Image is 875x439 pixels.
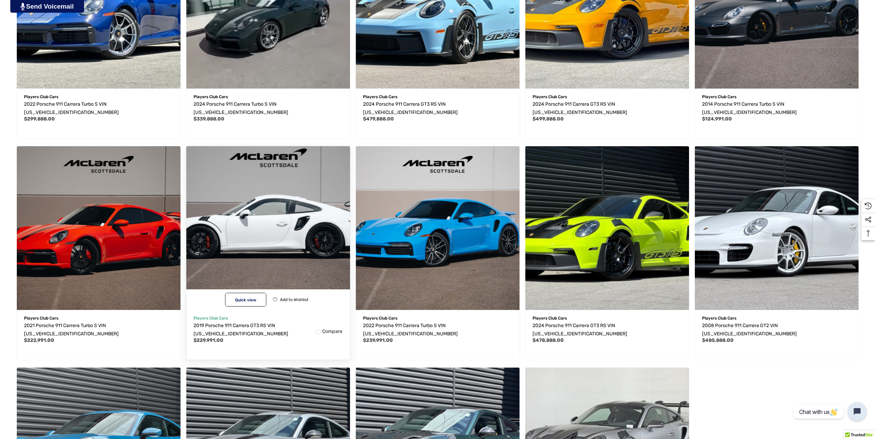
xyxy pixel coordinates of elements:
img: For Sale: 2021 Porsche 911 Carrera Turbo S VIN WP0AD2A95MS257215 [17,146,180,310]
span: $478,888.00 [533,337,564,343]
button: Wishlist [270,293,311,307]
p: Players Club Cars [194,92,343,101]
a: 2021 Porsche 911 Carrera Turbo S VIN WP0AD2A95MS257215,$222,991.00 [17,146,180,310]
p: Players Club Cars [194,314,343,323]
p: Players Club Cars [363,314,512,323]
a: 2014 Porsche 911 Carrera Turbo S VIN WP0AD2A9XES167625,$124,991.00 [702,100,851,117]
span: $479,888.00 [363,116,394,122]
img: PjwhLS0gR2VuZXJhdG9yOiBHcmF2aXQuaW8gLS0+PHN2ZyB4bWxucz0iaHR0cDovL3d3dy53My5vcmcvMjAwMC9zdmciIHhtb... [21,3,25,10]
a: 2019 Porsche 911 Carrera GT3 RS VIN WP0AF2A92KS164899,$229,991.00 [186,146,350,310]
span: $299,888.00 [24,116,55,122]
span: 2022 Porsche 911 Carrera Turbo S VIN [US_VEHICLE_IDENTIFICATION_NUMBER] [363,323,458,337]
p: Players Club Cars [24,314,173,323]
p: Players Club Cars [533,314,682,323]
p: Players Club Cars [533,92,682,101]
p: Players Club Cars [702,314,851,323]
span: 2008 Porsche 911 Carrera GT2 VIN [US_VEHICLE_IDENTIFICATION_NUMBER] [702,323,797,337]
a: 2022 Porsche 911 Carrera Turbo S VIN WP0AD2A99NS254190,$239,991.00 [363,322,512,338]
a: 2024 Porsche 911 Carrera GT3 RS VIN WP0AF2A90RS272464,$499,888.00 [533,100,682,117]
span: 2014 Porsche 911 Carrera Turbo S VIN [US_VEHICLE_IDENTIFICATION_NUMBER] [702,101,797,115]
button: Quick View [225,293,266,307]
span: $339,888.00 [194,116,224,122]
img: 2022 Porsche 911 Carrera Turbo S VIN WP0AD2A99NS254190 [356,146,520,310]
a: 2019 Porsche 911 Carrera GT3 RS VIN WP0AF2A92KS164899,$229,991.00 [194,322,343,338]
span: Quick view [235,298,256,302]
span: $124,991.00 [702,116,732,122]
p: Players Club Cars [24,92,173,101]
a: 2024 Porsche 911 Carrera GT3 RS VIN WP0AF2A94RS273634,$478,888.00 [525,146,689,310]
span: Add to Wishlist [280,297,308,302]
img: For Sale 2008 Porsche 911 Carrera GT2 VIN WP0AD29958S796296 [695,146,859,310]
span: 2024 Porsche 911 Carrera GT3 RS VIN [US_VEHICLE_IDENTIFICATION_NUMBER] [533,101,627,115]
svg: Top [861,230,875,237]
a: 2022 Porsche 911 Carrera Turbo S VIN WP0AD2A94NS255103,$299,888.00 [24,100,173,117]
span: 2024 Porsche 911 Carrera GT3 RS VIN [US_VEHICLE_IDENTIFICATION_NUMBER] [363,101,458,115]
a: 2021 Porsche 911 Carrera Turbo S VIN WP0AD2A95MS257215,$222,991.00 [24,322,173,338]
span: $239,991.00 [363,337,393,343]
svg: Recently Viewed [865,203,872,209]
span: $222,991.00 [24,337,54,343]
span: $229,991.00 [194,337,223,343]
a: 2024 Porsche 911 Carrera GT3 RS VIN WP0AF2A97RS273868,$479,888.00 [363,100,512,117]
a: 2022 Porsche 911 Carrera Turbo S VIN WP0AD2A99NS254190,$239,991.00 [356,146,520,310]
p: Players Club Cars [702,92,851,101]
span: 2021 Porsche 911 Carrera Turbo S VIN [US_VEHICLE_IDENTIFICATION_NUMBER] [24,323,119,337]
p: Players Club Cars [363,92,512,101]
img: For Sale 2024 Porsche 911 Carrera GT3 RS VIN WP0AF2A94RS273634 [525,146,689,310]
span: $499,888.00 [533,116,564,122]
span: 2022 Porsche 911 Carrera Turbo S VIN [US_VEHICLE_IDENTIFICATION_NUMBER] [24,101,119,115]
a: 2024 Porsche 911 Carrera Turbo S VIN WP0AD2A93RS253171,$339,888.00 [194,100,343,117]
span: $485,888.00 [702,337,734,343]
svg: Social Media [865,216,872,223]
span: 2019 Porsche 911 Carrera GT3 RS VIN [US_VEHICLE_IDENTIFICATION_NUMBER] [194,323,288,337]
a: 2008 Porsche 911 Carrera GT2 VIN WP0AD29958S796296,$485,888.00 [702,322,851,338]
span: 2024 Porsche 911 Carrera GT3 RS VIN [US_VEHICLE_IDENTIFICATION_NUMBER] [533,323,627,337]
a: 2008 Porsche 911 Carrera GT2 VIN WP0AD29958S796296,$485,888.00 [695,146,859,310]
img: For Sale: 2019 Porsche 911 Carrera GT3 RS VIN WP0AF2A92KS164899 [178,138,358,318]
a: 2024 Porsche 911 Carrera GT3 RS VIN WP0AF2A94RS273634,$478,888.00 [533,322,682,338]
span: Compare [322,328,343,335]
span: 2024 Porsche 911 Carrera Turbo S VIN [US_VEHICLE_IDENTIFICATION_NUMBER] [194,101,288,115]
